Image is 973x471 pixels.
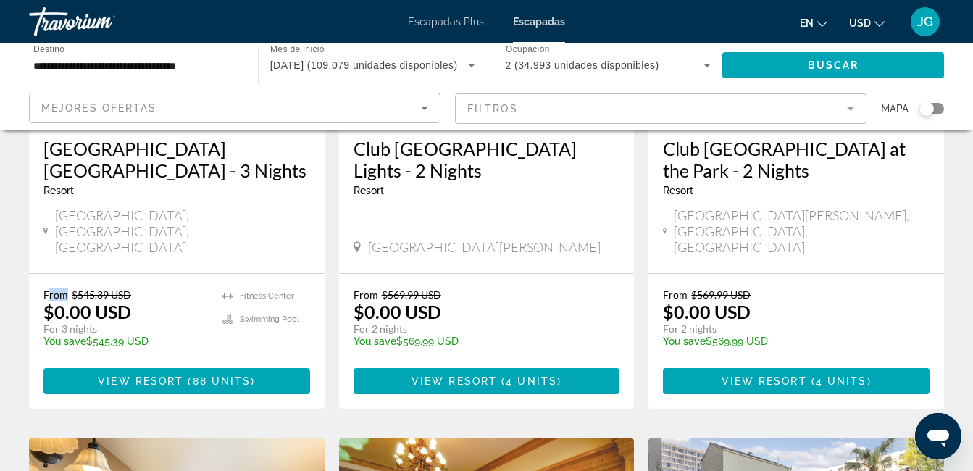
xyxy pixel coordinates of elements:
[43,138,310,181] a: [GEOGRAPHIC_DATA] [GEOGRAPHIC_DATA] - 3 Nights
[354,335,396,347] span: You save
[917,14,933,29] span: JG
[663,322,915,335] p: For 2 nights
[55,207,309,255] span: [GEOGRAPHIC_DATA], [GEOGRAPHIC_DATA], [GEOGRAPHIC_DATA]
[663,335,706,347] span: You save
[663,138,930,181] a: Club [GEOGRAPHIC_DATA] at the Park - 2 Nights
[43,288,68,301] span: From
[816,375,867,387] span: 4 units
[691,288,751,301] span: $569.99 USD
[800,12,827,33] button: Cambiar idioma
[98,375,183,387] span: View Resort
[354,301,441,322] font: $0.00 USD
[497,375,561,387] span: ( )
[43,335,208,347] p: $545.39 USD
[663,288,688,301] span: From
[674,207,930,255] span: [GEOGRAPHIC_DATA][PERSON_NAME], [GEOGRAPHIC_DATA], [GEOGRAPHIC_DATA]
[354,322,606,335] p: For 2 nights
[663,335,915,347] p: $569.99 USD
[29,3,174,41] a: Travorium
[663,301,751,322] font: $0.00 USD
[354,335,606,347] p: $569.99 USD
[906,7,944,37] button: Menú de usuario
[193,375,251,387] span: 88 units
[33,44,64,54] span: Destino
[354,368,620,394] button: View Resort(4 units)
[506,45,550,54] span: Ocupación
[722,52,944,78] button: Buscar
[849,17,871,29] span: USD
[881,99,909,119] span: Mapa
[43,301,131,322] font: $0.00 USD
[270,59,458,71] span: [DATE] (109,079 unidades disponibles)
[382,288,441,301] span: $569.99 USD
[183,375,255,387] span: ( )
[513,16,565,28] a: Escapadas
[506,375,557,387] span: 4 units
[455,93,866,125] button: Filtro
[354,288,378,301] span: From
[368,239,601,255] span: [GEOGRAPHIC_DATA][PERSON_NAME]
[722,375,807,387] span: View Resort
[354,138,620,181] a: Club [GEOGRAPHIC_DATA] Lights - 2 Nights
[412,375,497,387] span: View Resort
[663,368,930,394] button: View Resort(4 units)
[41,102,157,114] span: Mejores ofertas
[72,288,131,301] span: $545.39 USD
[240,291,294,301] span: Fitness Center
[240,314,299,324] span: Swimming Pool
[43,185,74,196] span: Resort
[800,17,814,29] span: en
[43,335,86,347] span: You save
[808,59,859,71] span: Buscar
[43,322,208,335] p: For 3 nights
[270,45,325,54] span: Mes de inicio
[354,185,384,196] span: Resort
[663,185,693,196] span: Resort
[849,12,885,33] button: Cambiar moneda
[41,99,428,117] mat-select: Ordenar por
[915,413,961,459] iframe: Botón para iniciar la ventana de mensajería
[408,16,484,28] a: Escapadas Plus
[807,375,872,387] span: ( )
[43,368,310,394] button: View Resort(88 units)
[506,59,659,71] span: 2 (34.993 unidades disponibles)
